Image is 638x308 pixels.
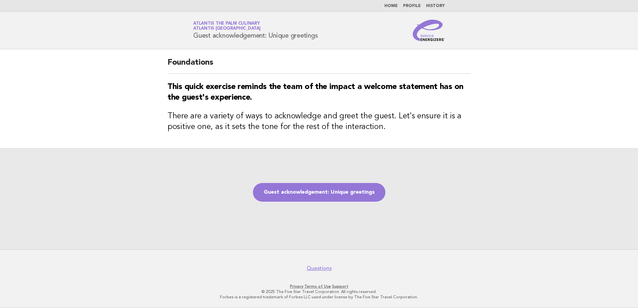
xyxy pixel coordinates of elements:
a: Questions [307,265,332,272]
h3: There are a variety of ways to acknowledge and greet the guest. Let's ensure it is a positive one... [168,111,470,132]
a: Profile [403,4,421,8]
img: Service Energizers [413,20,445,41]
a: Privacy [290,284,303,289]
a: Support [332,284,348,289]
a: Guest acknowledgement: Unique greetings [253,183,385,202]
a: Atlantis The Palm CulinaryAtlantis [GEOGRAPHIC_DATA] [193,21,261,31]
h2: Foundations [168,57,470,74]
a: Terms of Use [304,284,331,289]
p: © 2025 The Five Star Travel Corporation. All rights reserved. [115,289,523,294]
span: Atlantis [GEOGRAPHIC_DATA] [193,27,261,31]
p: · · [115,284,523,289]
a: Home [384,4,398,8]
strong: This quick exercise reminds the team of the impact a welcome statement has on the guest's experie... [168,83,463,102]
p: Forbes is a registered trademark of Forbes LLC used under license by The Five Star Travel Corpora... [115,294,523,300]
a: History [426,4,445,8]
h1: Guest acknowledgement: Unique greetings [193,22,318,39]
